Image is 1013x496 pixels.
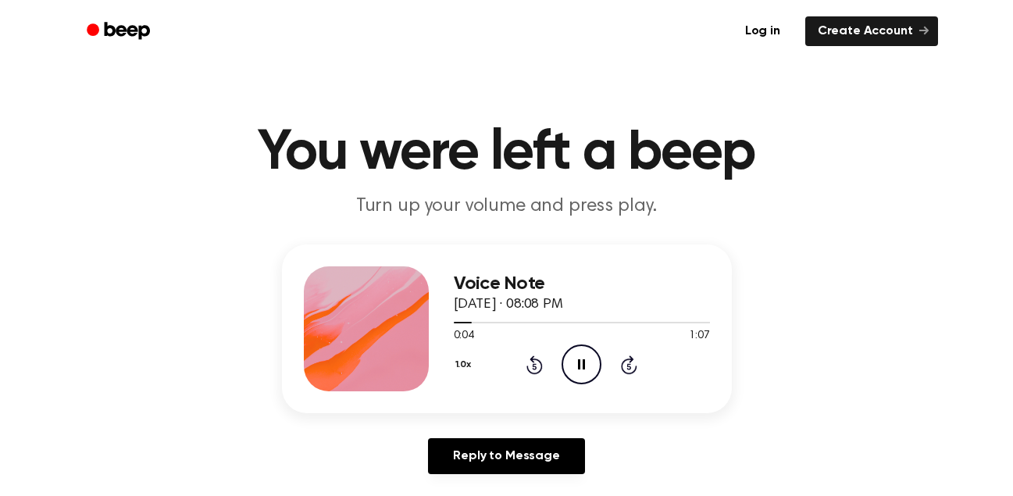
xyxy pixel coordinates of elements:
a: Log in [729,13,796,49]
a: Create Account [805,16,938,46]
h3: Voice Note [454,273,710,294]
button: 1.0x [454,351,477,378]
p: Turn up your volume and press play. [207,194,807,219]
span: [DATE] · 08:08 PM [454,298,563,312]
a: Reply to Message [428,438,584,474]
span: 1:07 [689,328,709,344]
h1: You were left a beep [107,125,907,181]
a: Beep [76,16,164,47]
span: 0:04 [454,328,474,344]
